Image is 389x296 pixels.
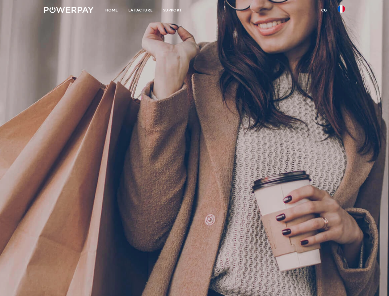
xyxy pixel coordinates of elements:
[338,5,345,13] img: fr
[123,5,158,16] a: LA FACTURE
[100,5,123,16] a: Home
[44,7,94,13] img: logo-powerpay-white.svg
[316,5,332,16] a: CG
[158,5,187,16] a: Support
